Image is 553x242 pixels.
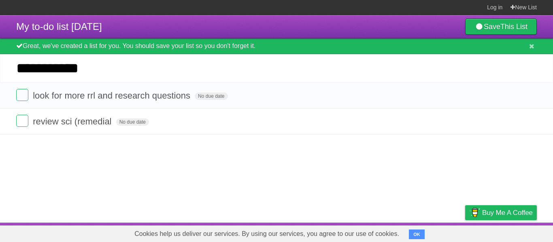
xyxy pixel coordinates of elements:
span: No due date [195,93,228,100]
a: Buy me a coffee [465,205,537,220]
b: This List [500,23,527,31]
span: Buy me a coffee [482,206,533,220]
a: Suggest a feature [486,225,537,240]
span: look for more rrl and research questions [33,90,192,101]
a: Developers [384,225,417,240]
span: My to-do list [DATE] [16,21,102,32]
span: Cookies help us deliver our services. By using our services, you agree to our use of cookies. [126,226,407,242]
label: Done [16,115,28,127]
img: Buy me a coffee [469,206,480,219]
span: review sci (remedial [33,116,113,126]
a: About [357,225,374,240]
a: SaveThis List [465,19,537,35]
button: OK [409,229,425,239]
span: No due date [116,118,149,126]
a: Privacy [455,225,476,240]
a: Terms [427,225,445,240]
label: Done [16,89,28,101]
